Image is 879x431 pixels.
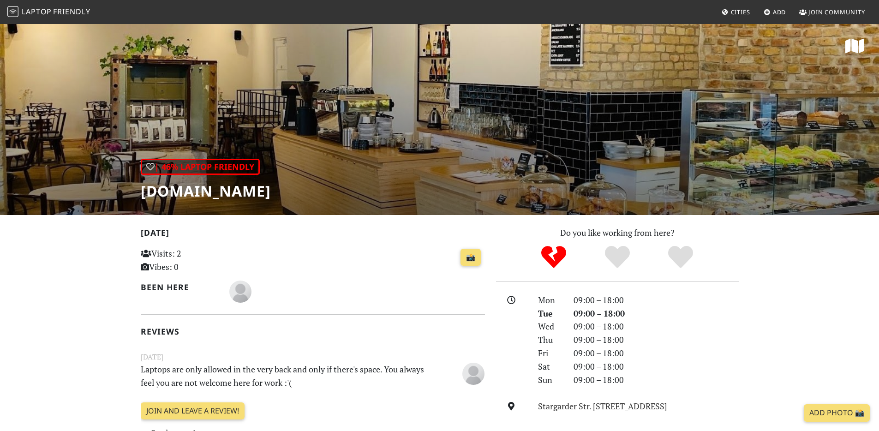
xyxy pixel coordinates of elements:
span: Join Community [808,8,865,16]
span: Laptop [22,6,52,17]
div: No [522,245,586,270]
a: Add [760,4,790,20]
span: Cities [731,8,750,16]
div: Fri [532,347,568,360]
div: 09:00 – 18:00 [568,320,744,333]
h2: [DATE] [141,228,485,241]
p: Visits: 2 Vibes: 0 [141,247,248,274]
span: Tofu [462,367,484,378]
a: LaptopFriendly LaptopFriendly [7,4,90,20]
div: Thu [532,333,568,347]
div: Sun [532,373,568,387]
p: Do you like working from here? [496,226,739,239]
a: Stargarder Str. [STREET_ADDRESS] [538,401,667,412]
div: | 46% Laptop Friendly [141,159,260,175]
span: Tofu [229,285,251,296]
a: Add Photo 📸 [804,404,870,422]
small: [DATE] [135,351,490,363]
a: 📸 [460,249,481,266]
div: Wed [532,320,568,333]
h2: Reviews [141,327,485,336]
div: Definitely! [649,245,712,270]
div: 09:00 – 18:00 [568,333,744,347]
a: Cities [718,4,754,20]
div: Tue [532,307,568,320]
div: 09:00 – 18:00 [568,373,744,387]
img: blank-535327c66bd565773addf3077783bbfce4b00ec00e9fd257753287c682c7fa38.png [229,281,251,303]
a: Join Community [795,4,869,20]
div: 09:00 – 18:00 [568,293,744,307]
img: blank-535327c66bd565773addf3077783bbfce4b00ec00e9fd257753287c682c7fa38.png [462,363,484,385]
div: 09:00 – 18:00 [568,307,744,320]
span: Friendly [53,6,90,17]
div: Sat [532,360,568,373]
a: Join and leave a review! [141,402,245,420]
img: LaptopFriendly [7,6,18,17]
h2: Been here [141,282,219,292]
div: 09:00 – 18:00 [568,347,744,360]
span: Add [773,8,786,16]
p: Laptops are only allowed in the very back and only if there's space. You always feel you are not ... [135,363,431,389]
div: Yes [586,245,649,270]
h1: [DOMAIN_NAME] [141,182,271,200]
div: Mon [532,293,568,307]
div: 09:00 – 18:00 [568,360,744,373]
